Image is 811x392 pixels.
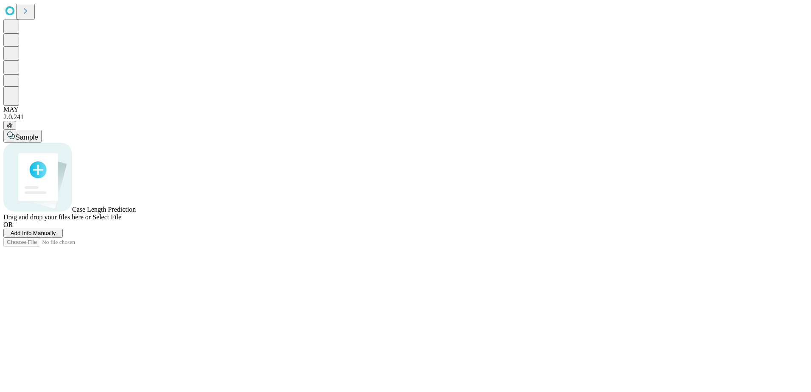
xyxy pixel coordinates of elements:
[3,229,63,238] button: Add Info Manually
[72,206,136,213] span: Case Length Prediction
[3,113,808,121] div: 2.0.241
[3,213,91,221] span: Drag and drop your files here or
[3,106,808,113] div: MAY
[3,121,16,130] button: @
[92,213,121,221] span: Select File
[3,130,42,143] button: Sample
[3,221,13,228] span: OR
[7,122,13,129] span: @
[11,230,56,236] span: Add Info Manually
[15,134,38,141] span: Sample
